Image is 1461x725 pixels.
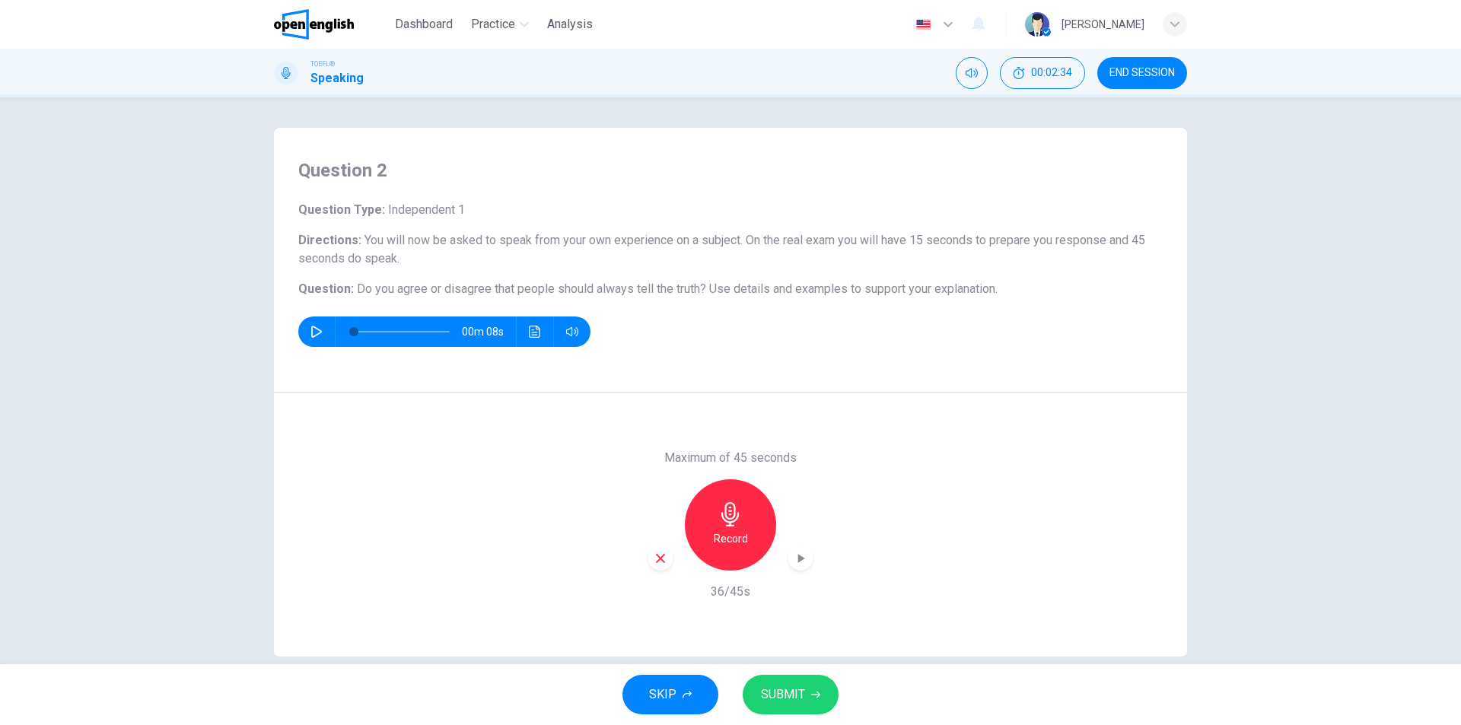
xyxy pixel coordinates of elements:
[761,684,805,705] span: SUBMIT
[649,684,676,705] span: SKIP
[310,59,335,69] span: TOEFL®
[541,11,599,38] button: Analysis
[547,15,593,33] span: Analysis
[743,675,839,714] button: SUBMIT
[711,583,750,601] h6: 36/45s
[385,202,465,217] span: Independent 1
[471,15,515,33] span: Practice
[357,281,706,296] span: Do you agree or disagree that people should always tell the truth?
[714,529,748,548] h6: Record
[298,280,1163,298] h6: Question :
[956,57,988,89] div: Mute
[1062,15,1144,33] div: [PERSON_NAME]
[462,316,516,347] span: 00m 08s
[395,15,453,33] span: Dashboard
[298,233,1145,266] span: You will now be asked to speak from your own experience on a subject. On the real exam you will h...
[914,19,933,30] img: en
[274,9,354,40] img: OpenEnglish logo
[1097,57,1187,89] button: END SESSION
[310,69,364,87] h1: Speaking
[298,158,1163,183] h4: Question 2
[622,675,718,714] button: SKIP
[1109,67,1175,79] span: END SESSION
[298,231,1163,268] h6: Directions :
[1025,12,1049,37] img: Profile picture
[1031,67,1072,79] span: 00:02:34
[709,281,998,296] span: Use details and examples to support your explanation.
[523,316,547,347] button: Click to see the audio transcription
[1000,57,1085,89] button: 00:02:34
[664,449,797,467] h6: Maximum of 45 seconds
[685,479,776,571] button: Record
[298,201,1163,219] h6: Question Type :
[465,11,535,38] button: Practice
[274,9,389,40] a: OpenEnglish logo
[1000,57,1085,89] div: Hide
[389,11,459,38] button: Dashboard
